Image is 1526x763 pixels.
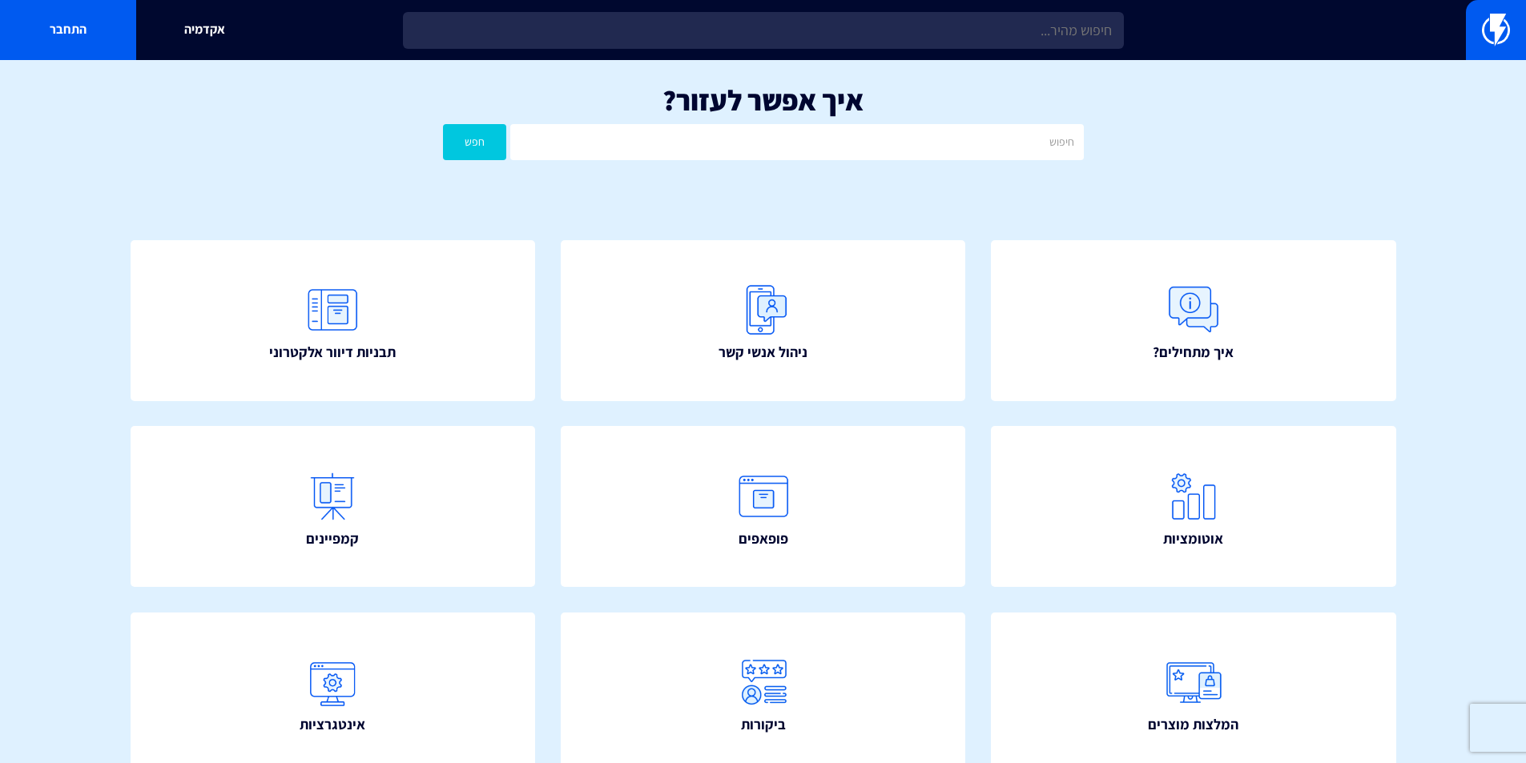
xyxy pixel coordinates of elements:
span: אינטגרציות [300,714,365,735]
button: חפש [443,124,507,160]
a: קמפיינים [131,426,536,587]
span: המלצות מוצרים [1148,714,1238,735]
span: איך מתחילים? [1153,342,1234,363]
a: ניהול אנשי קשר [561,240,966,401]
a: אוטומציות [991,426,1396,587]
h1: איך אפשר לעזור? [24,84,1502,116]
span: קמפיינים [306,528,359,549]
a: איך מתחילים? [991,240,1396,401]
a: פופאפים [561,426,966,587]
span: תבניות דיוור אלקטרוני [269,342,396,363]
a: תבניות דיוור אלקטרוני [131,240,536,401]
span: פופאפים [739,528,788,549]
input: חיפוש מהיר... [403,12,1124,49]
span: ביקורות [741,714,786,735]
span: אוטומציות [1163,528,1223,549]
input: חיפוש [510,124,1083,160]
span: ניהול אנשי קשר [719,342,807,363]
